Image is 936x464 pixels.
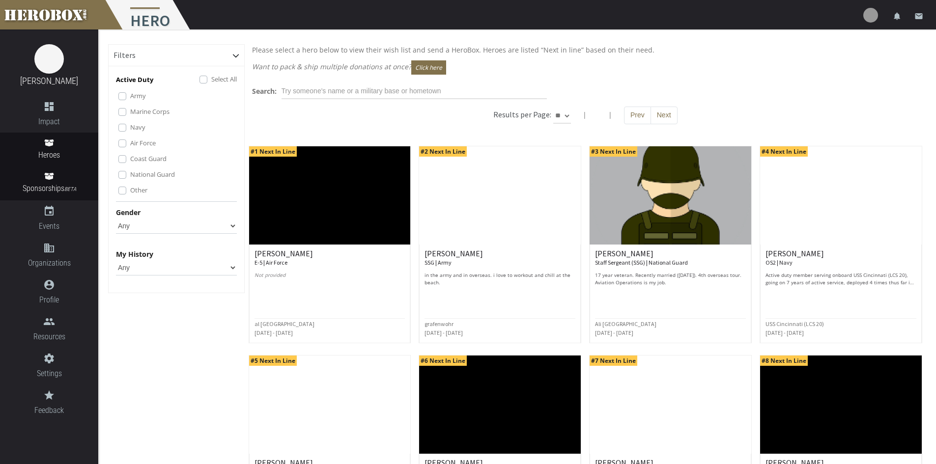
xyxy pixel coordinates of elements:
i: notifications [893,12,902,21]
a: #3 Next In Line [PERSON_NAME] Staff Sergeant (SSG) | National Guard 17 year veteran. Recently mar... [589,146,752,343]
label: Search: [252,85,277,97]
i: email [914,12,923,21]
p: Want to pack & ship multiple donations at once? [252,60,919,75]
label: Air Force [130,137,156,148]
button: Next [651,107,678,124]
p: in the army and in overseas. i love to workout and chill at the beach. [425,272,575,286]
img: user-image [863,8,878,23]
img: image [34,44,64,74]
label: National Guard [130,169,175,180]
span: #8 Next In Line [760,355,808,366]
label: My History [116,248,153,260]
small: E-5 | Air Force [255,259,287,266]
span: #6 Next In Line [419,355,467,366]
button: Prev [624,107,651,124]
h6: Filters [113,51,136,60]
input: Try someone's name or a military base or hometown [282,83,547,99]
label: Coast Guard [130,153,167,164]
a: #2 Next In Line [PERSON_NAME] SSG | Army in the army and in overseas. i love to workout and chill... [419,146,581,343]
small: BETA [64,186,76,192]
span: | [608,110,612,119]
a: [PERSON_NAME] [20,76,78,86]
span: | [583,110,587,119]
h6: [PERSON_NAME] [425,249,575,267]
label: Select All [211,74,237,84]
small: SSG | Army [425,259,452,266]
small: [DATE] - [DATE] [255,329,293,336]
h6: [PERSON_NAME] [255,249,405,267]
span: #5 Next In Line [249,355,297,366]
small: Ali [GEOGRAPHIC_DATA] [595,320,656,328]
label: Army [130,90,146,101]
span: #7 Next In Line [590,355,637,366]
label: Navy [130,122,145,133]
small: [DATE] - [DATE] [766,329,804,336]
label: Gender [116,207,141,218]
p: Not provided [255,272,405,286]
span: #4 Next In Line [760,146,808,157]
small: USS Cincinnati (LCS 20) [766,320,824,328]
span: #3 Next In Line [590,146,637,157]
span: #1 Next In Line [249,146,297,157]
small: [DATE] - [DATE] [595,329,633,336]
h6: [PERSON_NAME] [595,249,746,267]
h6: Results per Page: [493,109,551,119]
p: 17 year veteran. Recently married ([DATE]). 4th overseas tour. Aviation Operations is my job. [595,272,746,286]
small: Staff Sergeant (SSG) | National Guard [595,259,688,266]
small: OS2 | Navy [766,259,793,266]
small: grafenwohr [425,320,454,328]
h6: [PERSON_NAME] [766,249,916,267]
p: Please select a hero below to view their wish list and send a HeroBox. Heroes are listed “Next in... [252,44,919,55]
button: Click here [411,60,446,75]
span: #2 Next In Line [419,146,467,157]
a: #4 Next In Line [PERSON_NAME] OS2 | Navy Active duty member serving onboard USS Cincinnati (LCS 2... [760,146,922,343]
p: Active duty member serving onboard USS Cincinnati (LCS 20), going on 7 years of active service, d... [766,272,916,286]
p: Active Duty [116,74,153,85]
a: #1 Next In Line [PERSON_NAME] E-5 | Air Force Not provided al [GEOGRAPHIC_DATA] [DATE] - [DATE] [249,146,411,343]
small: [DATE] - [DATE] [425,329,463,336]
label: Marine Corps [130,106,170,117]
label: Other [130,185,147,195]
small: al [GEOGRAPHIC_DATA] [255,320,314,328]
